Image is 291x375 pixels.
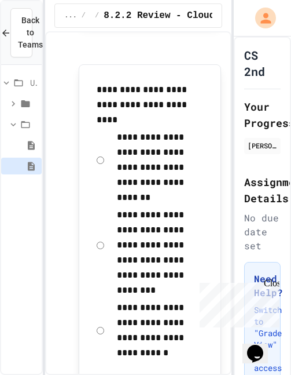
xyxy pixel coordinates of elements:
[82,11,86,20] span: /
[248,140,277,151] div: [PERSON_NAME]
[244,211,281,253] div: No due date set
[244,174,281,206] h2: Assignment Details
[30,77,37,89] span: Unit 8: Major & Emerging Technologies
[10,8,32,57] button: Back to Teams
[244,47,281,79] h1: CS 2nd
[64,11,77,20] span: ...
[18,14,43,51] span: Back to Teams
[95,11,99,20] span: /
[244,99,281,131] h2: Your Progress
[242,329,279,363] iframe: chat widget
[254,272,271,300] h3: Need Help?
[5,5,80,74] div: Chat with us now!Close
[243,5,279,31] div: My Account
[195,278,279,327] iframe: chat widget
[104,9,270,23] span: 8.2.2 Review - Cloud Computing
